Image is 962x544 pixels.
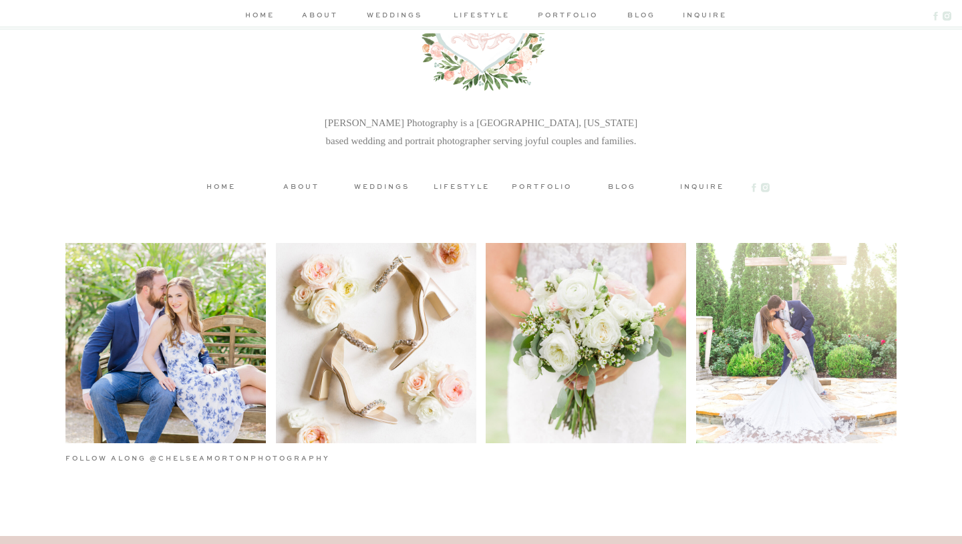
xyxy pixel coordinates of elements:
[622,9,660,23] a: blog
[271,181,331,191] a: about
[432,181,492,191] a: lifestyle
[300,9,340,23] a: about
[65,453,363,463] h3: follow along @chelseamortonphotography
[450,9,513,23] a: lifestyle
[672,181,732,191] a: inquire
[242,9,277,23] a: home
[592,181,652,191] a: blog
[683,9,721,23] a: inquire
[351,181,412,191] a: weddings
[512,181,572,191] a: portfolio
[536,9,599,23] a: portfolio
[321,114,641,154] p: [PERSON_NAME] Photography is a [GEOGRAPHIC_DATA], [US_STATE] based wedding and portrait photograp...
[363,9,426,23] a: weddings
[191,181,251,191] a: home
